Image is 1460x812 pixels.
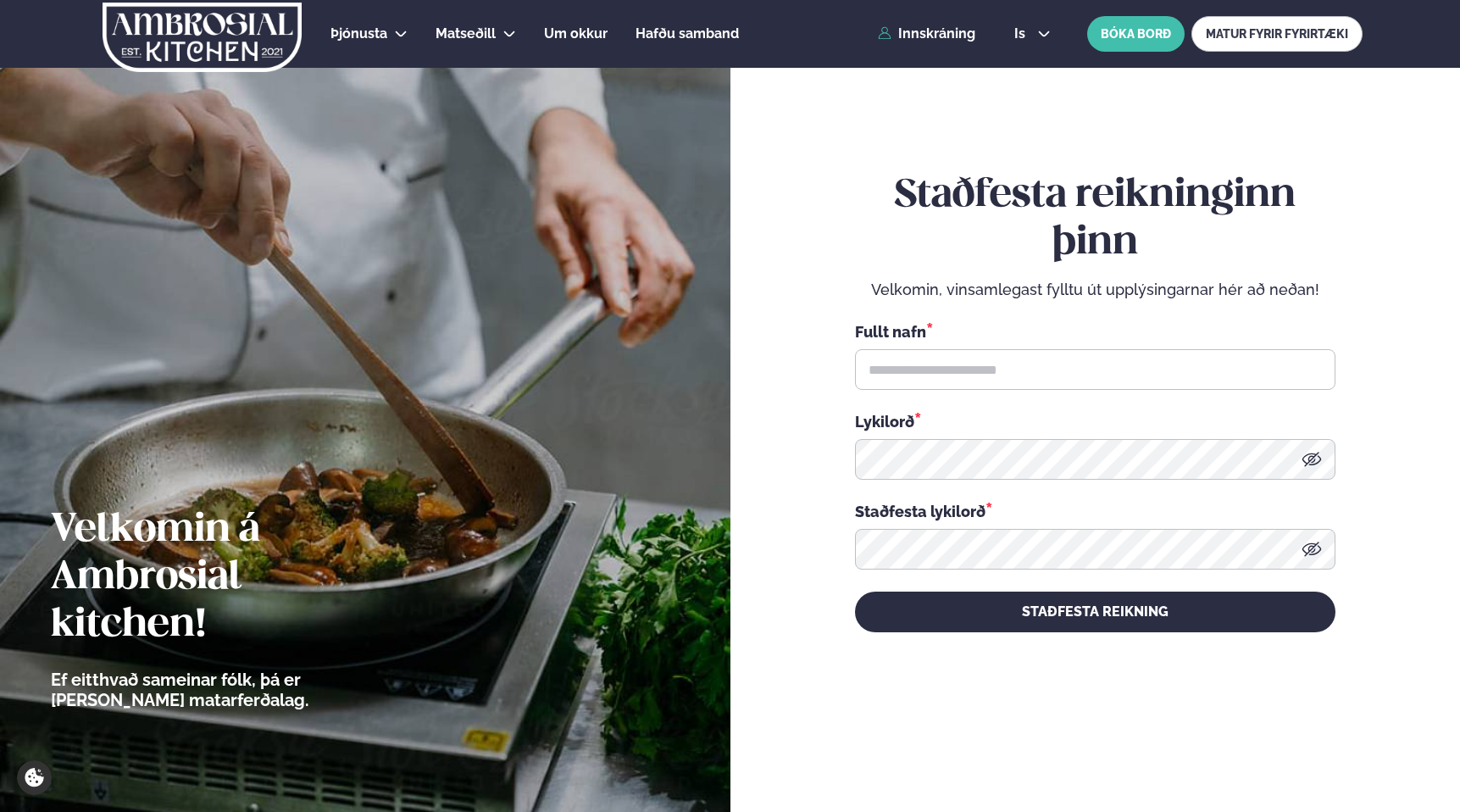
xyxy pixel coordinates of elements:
button: STAÐFESTA REIKNING [855,592,1335,632]
span: Um okkur [544,25,608,42]
div: Staðfesta lykilorð [855,500,1335,522]
a: Innskráning [878,26,975,42]
p: Velkomin, vinsamlegast fylltu út upplýsingarnar hér að neðan! [855,280,1335,300]
a: Matseðill [436,24,496,44]
span: Hafðu samband [636,25,739,42]
a: Um okkur [544,24,608,44]
span: is [1014,27,1030,41]
h2: Velkomin á Ambrosial kitchen! [51,507,402,649]
a: Þjónusta [330,24,387,44]
img: logo [101,3,303,72]
a: Cookie settings [17,760,52,795]
h2: Staðfesta reikninginn þinn [855,172,1335,267]
button: BÓKA BORÐ [1087,16,1185,52]
p: Ef eitthvað sameinar fólk, þá er [PERSON_NAME] matarferðalag. [51,670,402,710]
button: is [1001,27,1064,41]
a: Hafðu samband [636,24,739,44]
div: Lykilorð [855,410,1335,432]
span: Þjónusta [330,25,387,42]
a: MATUR FYRIR FYRIRTÆKI [1191,16,1363,52]
div: Fullt nafn [855,320,1335,342]
span: Matseðill [436,25,496,42]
